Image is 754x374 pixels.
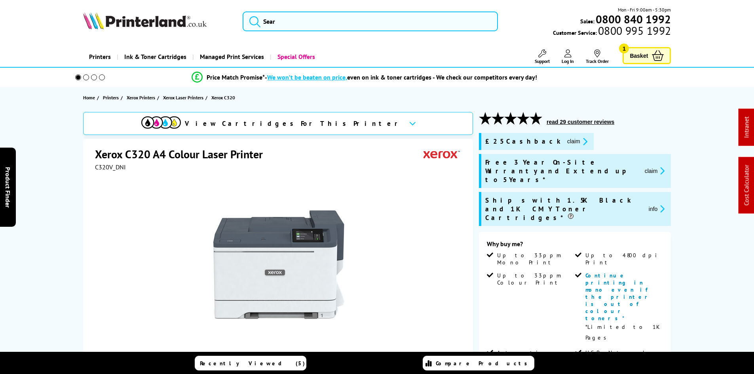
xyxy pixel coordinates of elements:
a: Log In [562,49,574,64]
a: Home [83,93,97,102]
div: - even on ink & toner cartridges - We check our competitors every day! [265,73,537,81]
span: Up to 33ppm Colour Print [497,272,573,286]
span: View Cartridges For This Printer [185,119,403,128]
div: Why buy me? [487,240,663,252]
span: Up to 4800 dpi Print [585,252,661,266]
a: Basket 1 [623,47,671,64]
img: Printerland Logo [83,12,207,29]
span: Xerox Printers [127,93,155,102]
a: Xerox Printers [127,93,157,102]
span: Product Finder [4,167,12,207]
span: 0800 995 1992 [597,27,671,34]
p: *Limited to 1K Pages [585,322,661,343]
a: Xerox Laser Printers [163,93,205,102]
span: Xerox C320 [211,93,235,102]
span: Mon - Fri 9:00am - 5:30pm [618,6,671,13]
a: Xerox C320 [211,93,237,102]
span: We won’t be beaten on price, [267,73,347,81]
img: Xerox C320 [201,187,357,342]
img: View Cartridges [141,116,181,129]
img: Xerox [424,147,460,161]
a: Printerland Logo [83,12,233,31]
li: modal_Promise [65,70,665,84]
span: Sales: [580,17,594,25]
a: Intranet [743,117,750,138]
a: Compare Products [423,356,534,370]
a: Special Offers [270,47,321,67]
span: Xerox Laser Printers [163,93,203,102]
span: Ships with 1.5K Black and 1K CMY Toner Cartridges* [485,196,642,222]
span: Customer Service: [553,27,671,36]
span: C320V_DNI [95,163,126,171]
span: Ink & Toner Cartridges [124,47,186,67]
span: Recently Viewed (5) [200,360,305,367]
span: Printers [103,93,119,102]
h1: Xerox C320 A4 Colour Laser Printer [95,147,271,161]
span: Up to 33ppm Mono Print [497,252,573,266]
span: Log In [562,58,574,64]
button: read 29 customer reviews [544,118,617,125]
span: 1 [619,44,629,53]
span: Continue printing in mono even if the printer is out of colour toners* [585,272,652,322]
a: Support [535,49,550,64]
span: Compare Products [436,360,532,367]
b: 0800 840 1992 [596,12,671,27]
span: Home [83,93,95,102]
span: Support [535,58,550,64]
span: Automatic Double Sided Printing [497,349,573,370]
a: Recently Viewed (5) [195,356,306,370]
a: Ink & Toner Cartridges [117,47,192,67]
a: Track Order [586,49,609,64]
a: Printers [103,93,121,102]
span: £25 Cashback [485,137,561,146]
span: Free 3 Year On-Site Warranty and Extend up to 5 Years* [485,158,638,184]
button: promo-description [565,137,590,146]
a: Printers [83,47,117,67]
span: USB, Network, Wireless & Wi-Fi Direct [585,349,661,370]
a: Managed Print Services [192,47,270,67]
span: Price Match Promise* [207,73,265,81]
input: Sear [243,11,498,31]
button: promo-description [642,166,667,175]
button: promo-description [646,204,667,213]
span: Basket [630,50,648,61]
a: Cost Calculator [743,165,750,206]
a: 0800 840 1992 [594,15,671,23]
